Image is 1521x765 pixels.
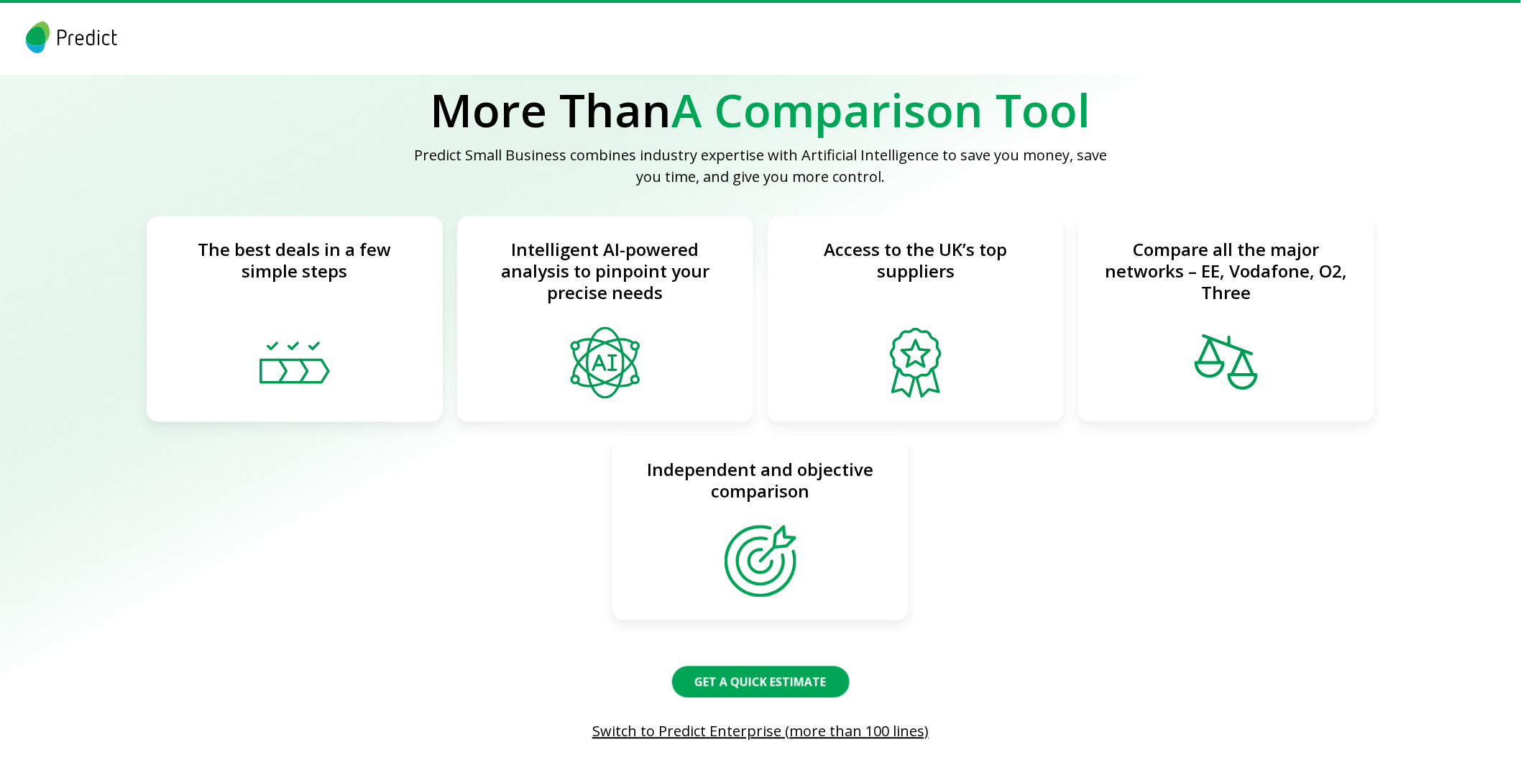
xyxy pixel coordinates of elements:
img: our-value-card [1190,327,1262,399]
p: The best deals in a few simple steps [170,239,420,283]
button: Get a Quick Estimate [672,666,850,698]
img: our-value-card [880,327,952,399]
p: Predict Small Business combines industry expertise with Artificial Intelligence to save you money... [405,145,1116,188]
p: Access to the UK’s top suppliers [791,239,1041,283]
span: A Comparison Tool [672,78,1091,141]
p: Compare all the major networks – EE, Vodafone, O2, Three [1101,239,1351,304]
img: our-value-card [725,526,796,597]
img: logo [23,22,120,53]
p: Independent and objective comparison [635,459,886,503]
p: Intelligent AI-powered analysis to pinpoint your precise needs [480,239,730,304]
img: our-value-card [259,327,331,399]
img: our-value-card [569,327,641,399]
h2: More Than [49,85,1472,135]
